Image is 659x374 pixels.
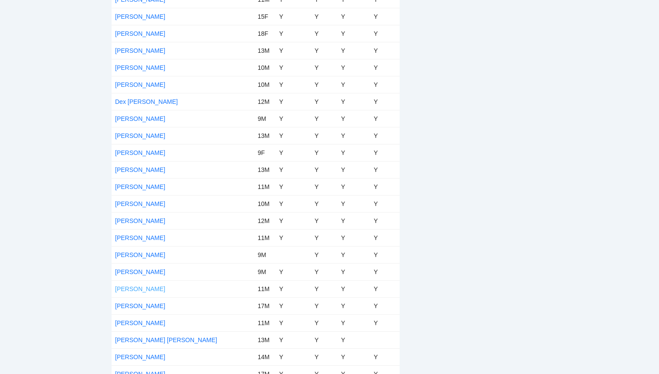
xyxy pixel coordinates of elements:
[115,166,165,173] a: [PERSON_NAME]
[275,348,311,365] td: Y
[275,59,311,76] td: Y
[370,229,400,246] td: Y
[254,93,275,110] td: 12M
[275,93,311,110] td: Y
[370,144,400,161] td: Y
[275,178,311,195] td: Y
[338,263,370,280] td: Y
[338,144,370,161] td: Y
[115,353,165,360] a: [PERSON_NAME]
[370,178,400,195] td: Y
[370,348,400,365] td: Y
[115,149,165,156] a: [PERSON_NAME]
[115,234,165,241] a: [PERSON_NAME]
[275,110,311,127] td: Y
[115,319,165,326] a: [PERSON_NAME]
[311,144,338,161] td: Y
[311,297,338,314] td: Y
[311,314,338,331] td: Y
[370,59,400,76] td: Y
[275,263,311,280] td: Y
[311,161,338,178] td: Y
[254,127,275,144] td: 13M
[370,127,400,144] td: Y
[338,42,370,59] td: Y
[311,25,338,42] td: Y
[338,76,370,93] td: Y
[311,229,338,246] td: Y
[254,348,275,365] td: 14M
[275,25,311,42] td: Y
[115,336,217,343] a: [PERSON_NAME] [PERSON_NAME]
[275,195,311,212] td: Y
[370,246,400,263] td: Y
[311,195,338,212] td: Y
[275,76,311,93] td: Y
[370,161,400,178] td: Y
[275,331,311,348] td: Y
[115,268,165,275] a: [PERSON_NAME]
[338,212,370,229] td: Y
[115,183,165,190] a: [PERSON_NAME]
[275,280,311,297] td: Y
[338,280,370,297] td: Y
[254,76,275,93] td: 10M
[275,297,311,314] td: Y
[311,331,338,348] td: Y
[115,302,165,309] a: [PERSON_NAME]
[311,93,338,110] td: Y
[311,348,338,365] td: Y
[338,348,370,365] td: Y
[275,212,311,229] td: Y
[115,200,165,207] a: [PERSON_NAME]
[338,110,370,127] td: Y
[311,42,338,59] td: Y
[115,98,178,105] a: Dex [PERSON_NAME]
[311,280,338,297] td: Y
[370,110,400,127] td: Y
[254,161,275,178] td: 13M
[311,263,338,280] td: Y
[338,59,370,76] td: Y
[311,178,338,195] td: Y
[254,178,275,195] td: 11M
[338,246,370,263] td: Y
[370,42,400,59] td: Y
[370,93,400,110] td: Y
[311,76,338,93] td: Y
[115,115,165,122] a: [PERSON_NAME]
[370,297,400,314] td: Y
[254,263,275,280] td: 9M
[254,8,275,25] td: 15F
[338,178,370,195] td: Y
[338,8,370,25] td: Y
[254,297,275,314] td: 17M
[311,8,338,25] td: Y
[115,251,165,258] a: [PERSON_NAME]
[338,229,370,246] td: Y
[254,314,275,331] td: 11M
[275,229,311,246] td: Y
[254,110,275,127] td: 9M
[311,246,338,263] td: Y
[311,59,338,76] td: Y
[370,212,400,229] td: Y
[254,25,275,42] td: 18F
[275,314,311,331] td: Y
[338,314,370,331] td: Y
[254,212,275,229] td: 12M
[115,81,165,88] a: [PERSON_NAME]
[370,280,400,297] td: Y
[115,64,165,71] a: [PERSON_NAME]
[275,127,311,144] td: Y
[254,280,275,297] td: 11M
[311,110,338,127] td: Y
[115,285,165,292] a: [PERSON_NAME]
[254,195,275,212] td: 10M
[275,42,311,59] td: Y
[254,42,275,59] td: 13M
[275,161,311,178] td: Y
[370,8,400,25] td: Y
[338,127,370,144] td: Y
[254,331,275,348] td: 13M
